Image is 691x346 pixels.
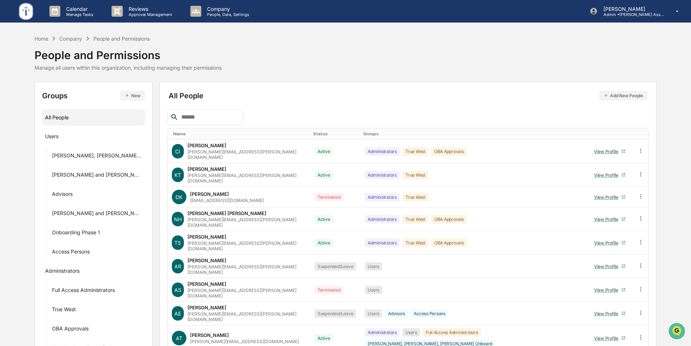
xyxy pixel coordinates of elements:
[173,131,307,136] div: Toggle SortBy
[60,6,97,12] p: Calendar
[315,334,333,342] div: Active
[591,214,629,225] a: View Profile
[363,131,583,136] div: Toggle SortBy
[315,215,333,223] div: Active
[169,91,647,100] div: All People
[52,229,100,238] div: Onboarding Phase 1
[190,339,299,344] div: [PERSON_NAME][EMAIL_ADDRESS][DOMAIN_NAME]
[53,92,58,98] div: 🗄️
[45,268,80,276] div: Administrators
[187,311,306,322] div: [PERSON_NAME][EMAIL_ADDRESS][PERSON_NAME][DOMAIN_NAME]
[315,309,356,318] div: Suspended/Leave
[15,91,47,99] span: Preclearance
[120,91,145,100] button: New
[52,210,142,219] div: [PERSON_NAME] and [PERSON_NAME] Onboarding
[124,58,132,66] button: Start new chat
[365,193,400,201] div: Administrators
[174,310,181,317] span: AE
[589,131,630,136] div: Toggle SortBy
[403,147,428,156] div: True West
[315,239,333,247] div: Active
[4,102,49,115] a: 🔎Data Lookup
[45,133,58,142] div: Users
[187,143,226,148] div: [PERSON_NAME]
[431,239,467,247] div: OBA Approvals
[175,194,182,200] span: DK
[403,239,428,247] div: True West
[411,309,448,318] div: Access Persons
[594,240,621,246] div: View Profile
[123,12,176,17] p: Approval Management
[17,1,35,21] img: logo
[365,328,400,337] div: Administrators
[175,148,180,155] span: CI
[51,123,88,128] a: Powered byPylon
[365,171,400,179] div: Administrators
[365,262,382,271] div: Users
[176,335,182,341] span: AT
[403,171,428,179] div: True West
[591,261,629,272] a: View Profile
[35,36,48,42] div: Home
[599,91,647,100] button: Add New People
[591,333,629,344] a: View Profile
[591,146,629,157] a: View Profile
[52,191,73,199] div: Advisors
[50,88,93,102] a: 🗄️Attestations
[190,191,229,197] div: [PERSON_NAME]
[365,286,382,294] div: Users
[315,286,343,294] div: Terminated
[431,147,467,156] div: OBA Approvals
[594,149,621,154] div: View Profile
[403,328,420,337] div: Users
[365,147,400,156] div: Administrators
[52,287,115,296] div: Full Access Administrators
[187,210,266,216] div: [PERSON_NAME] [PERSON_NAME]
[42,91,145,100] div: Groups
[52,152,142,161] div: [PERSON_NAME], [PERSON_NAME], [PERSON_NAME] Onboard
[591,308,629,319] a: View Profile
[594,194,621,200] div: View Profile
[7,106,13,112] div: 🔎
[385,309,408,318] div: Advisors
[190,198,264,203] div: [EMAIL_ADDRESS][DOMAIN_NAME]
[25,55,119,63] div: Start new chat
[187,173,306,184] div: [PERSON_NAME][EMAIL_ADDRESS][PERSON_NAME][DOMAIN_NAME]
[45,111,142,123] div: All People
[431,215,467,223] div: OBA Approvals
[315,193,343,201] div: Terminated
[52,306,76,315] div: True West
[187,264,306,275] div: [PERSON_NAME][EMAIL_ADDRESS][PERSON_NAME][DOMAIN_NAME]
[365,239,400,247] div: Administrators
[52,172,142,180] div: [PERSON_NAME] and [PERSON_NAME] Onboarding
[313,131,357,136] div: Toggle SortBy
[591,284,629,296] a: View Profile
[123,6,176,12] p: Reviews
[35,65,222,71] div: Manage all users within this organization, including managing their permissions
[174,172,181,178] span: KT
[315,262,356,271] div: Suspended/Leave
[639,131,646,136] div: Toggle SortBy
[93,36,150,42] div: People and Permissions
[403,193,428,201] div: True West
[315,171,333,179] div: Active
[187,217,306,228] div: [PERSON_NAME][EMAIL_ADDRESS][PERSON_NAME][DOMAIN_NAME]
[52,248,90,257] div: Access Persons
[594,172,621,178] div: View Profile
[7,92,13,98] div: 🖐️
[187,281,226,287] div: [PERSON_NAME]
[72,123,88,128] span: Pylon
[365,309,382,318] div: Users
[594,264,621,269] div: View Profile
[7,55,20,69] img: 1746055101610-c473b297-6a78-478c-a979-82029cc54cd1
[594,335,621,341] div: View Profile
[59,36,82,42] div: Company
[187,149,306,160] div: [PERSON_NAME][EMAIL_ADDRESS][PERSON_NAME][DOMAIN_NAME]
[315,147,333,156] div: Active
[52,325,89,334] div: OBA Approvals
[190,332,229,338] div: [PERSON_NAME]
[60,12,97,17] p: Manage Tasks
[35,43,222,62] div: People and Permissions
[15,105,46,112] span: Data Lookup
